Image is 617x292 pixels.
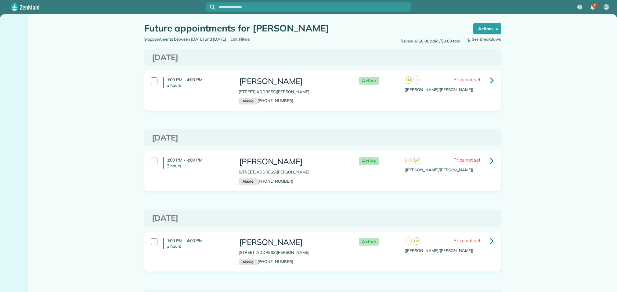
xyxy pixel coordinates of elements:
[453,157,480,163] span: Price not set
[405,248,473,253] span: ([PERSON_NAME]/[PERSON_NAME])
[239,238,347,247] h3: [PERSON_NAME]
[230,37,250,42] span: Edit Filters
[239,77,347,86] h3: [PERSON_NAME]
[473,23,501,34] button: Actions
[239,169,347,175] p: [STREET_ADDRESS][PERSON_NAME]
[152,133,494,142] h3: [DATE]
[163,77,229,88] h4: 1:00 PM - 4:00 PM
[464,36,501,42] button: See Breakdown
[229,37,250,42] a: Edit Filters
[413,237,420,245] span: LM
[239,98,293,103] a: Mobile[PHONE_NUMBER]
[453,237,480,243] span: Price not set
[405,157,412,164] span: SH1
[453,76,480,82] span: Price not set
[206,5,215,9] button: Focus search
[210,5,215,9] svg: Focus search
[167,82,229,88] p: 3 hours
[167,163,229,169] p: 3 hours
[239,250,347,256] p: [STREET_ADDRESS][PERSON_NAME]
[359,77,379,85] span: Active
[239,98,258,104] small: Mobile
[359,157,379,165] span: Active
[405,237,412,245] span: SH1
[604,5,609,9] span: NR
[405,167,473,172] span: ([PERSON_NAME]/[PERSON_NAME])
[405,76,412,84] span: LM
[413,157,420,164] span: LM
[239,179,293,184] a: Mobile[PHONE_NUMBER]
[144,23,462,33] h1: Future appointments for [PERSON_NAME]
[167,243,229,249] p: 3 hours
[140,36,323,42] div: 9 appointments between [DATE] and [DATE]
[152,214,494,223] h3: [DATE]
[239,259,258,265] small: Mobile
[401,38,461,44] span: Revenue: $0.00 paid / $0.00 total
[586,1,599,14] div: 7 unread notifications
[239,178,258,185] small: Mobile
[359,238,379,246] span: Active
[239,259,293,264] a: Mobile[PHONE_NUMBER]
[239,157,347,166] h3: [PERSON_NAME]
[163,238,229,249] h4: 1:00 PM - 4:00 PM
[413,76,420,84] span: SH1
[405,87,473,92] span: ([PERSON_NAME]/[PERSON_NAME])
[594,3,596,8] span: 7
[152,53,494,62] h3: [DATE]
[163,157,229,168] h4: 1:00 PM - 4:00 PM
[239,89,347,95] p: [STREET_ADDRESS][PERSON_NAME]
